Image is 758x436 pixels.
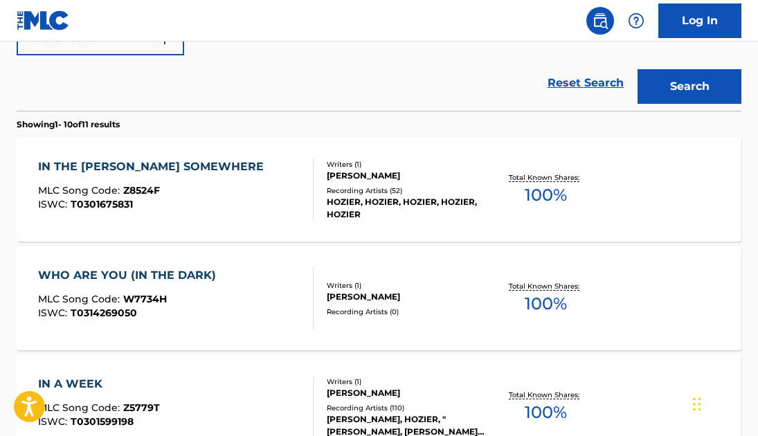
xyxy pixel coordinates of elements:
[689,370,758,436] iframe: Chat Widget
[38,415,71,428] span: ISWC :
[525,400,567,425] span: 100 %
[327,403,486,413] div: Recording Artists ( 110 )
[541,68,631,98] a: Reset Search
[71,415,134,428] span: T0301599198
[658,3,741,38] a: Log In
[509,281,583,291] p: Total Known Shares:
[38,267,223,284] div: WHO ARE YOU (IN THE DARK)
[123,293,167,305] span: W7734H
[327,185,486,196] div: Recording Artists ( 52 )
[327,159,486,170] div: Writers ( 1 )
[586,7,614,35] a: Public Search
[71,198,133,210] span: T0301675831
[622,7,650,35] div: Help
[38,307,71,319] span: ISWC :
[628,12,644,29] img: help
[525,183,567,208] span: 100 %
[327,376,486,387] div: Writers ( 1 )
[693,383,701,425] div: Drag
[71,307,137,319] span: T0314269050
[17,138,741,242] a: IN THE [PERSON_NAME] SOMEWHEREMLC Song Code:Z8524FISWC:T0301675831Writers (1)[PERSON_NAME]Recordi...
[123,401,160,414] span: Z5779T
[327,170,486,182] div: [PERSON_NAME]
[327,387,486,399] div: [PERSON_NAME]
[509,172,583,183] p: Total Known Shares:
[327,291,486,303] div: [PERSON_NAME]
[592,12,608,29] img: search
[38,158,271,175] div: IN THE [PERSON_NAME] SOMEWHERE
[38,376,160,392] div: IN A WEEK
[17,118,120,131] p: Showing 1 - 10 of 11 results
[17,246,741,350] a: WHO ARE YOU (IN THE DARK)MLC Song Code:W7734HISWC:T0314269050Writers (1)[PERSON_NAME]Recording Ar...
[509,390,583,400] p: Total Known Shares:
[17,10,70,30] img: MLC Logo
[123,184,160,197] span: Z8524F
[38,198,71,210] span: ISWC :
[38,184,123,197] span: MLC Song Code :
[638,69,741,104] button: Search
[38,293,123,305] span: MLC Song Code :
[327,280,486,291] div: Writers ( 1 )
[327,196,486,221] div: HOZIER, HOZIER, HOZIER, HOZIER, HOZIER
[327,307,486,317] div: Recording Artists ( 0 )
[525,291,567,316] span: 100 %
[38,401,123,414] span: MLC Song Code :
